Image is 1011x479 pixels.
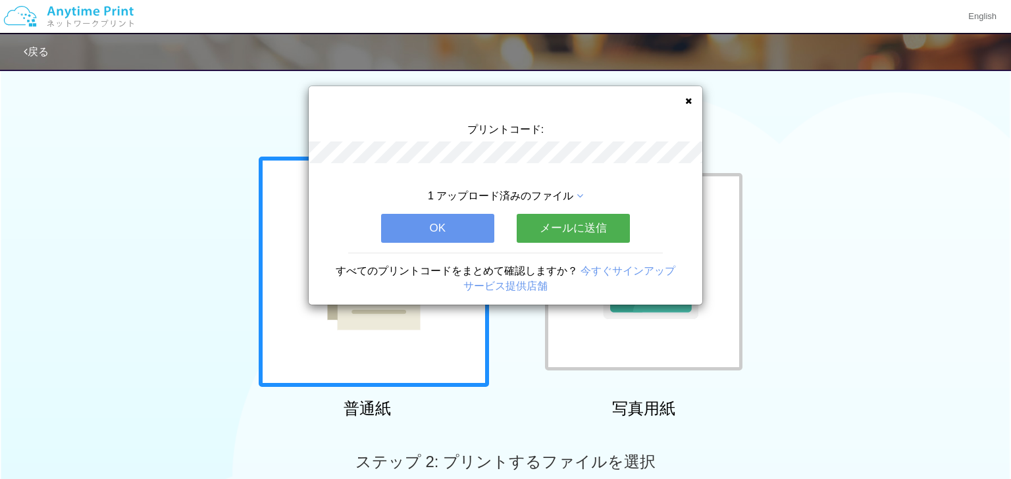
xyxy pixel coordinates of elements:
[381,214,494,243] button: OK
[336,265,578,276] span: すべてのプリントコードをまとめて確認しますか？
[517,214,630,243] button: メールに送信
[463,280,548,291] a: サービス提供店舗
[467,124,544,135] span: プリントコード:
[581,265,675,276] a: 今すぐサインアップ
[428,190,573,201] span: 1 アップロード済みのファイル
